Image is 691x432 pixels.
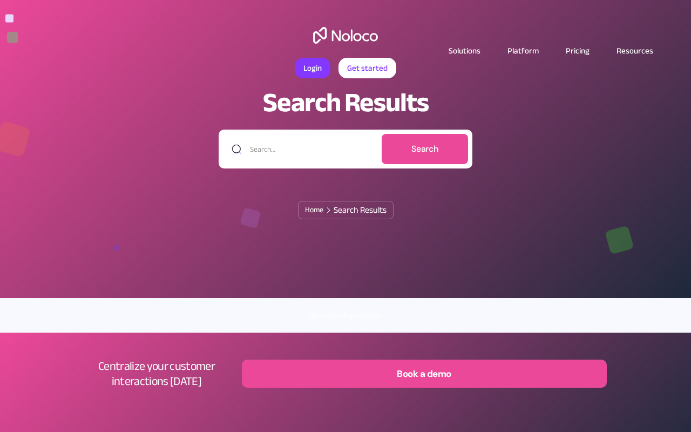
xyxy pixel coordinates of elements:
[84,359,228,389] h2: Centralize your customer interactions [DATE]
[603,44,667,58] a: Resources
[242,360,607,388] a: Book a demo
[494,44,552,58] a: Platform
[338,58,396,78] a: Get started
[334,206,387,214] div: Search Results
[309,309,382,322] div: No matching results.
[382,134,468,164] input: Search
[241,139,382,159] input: Search…
[435,44,494,58] a: Solutions
[313,27,378,44] a: home
[305,206,323,214] a: Home
[263,86,429,119] h1: Search Results
[295,58,330,78] a: Login
[552,44,603,58] a: Pricing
